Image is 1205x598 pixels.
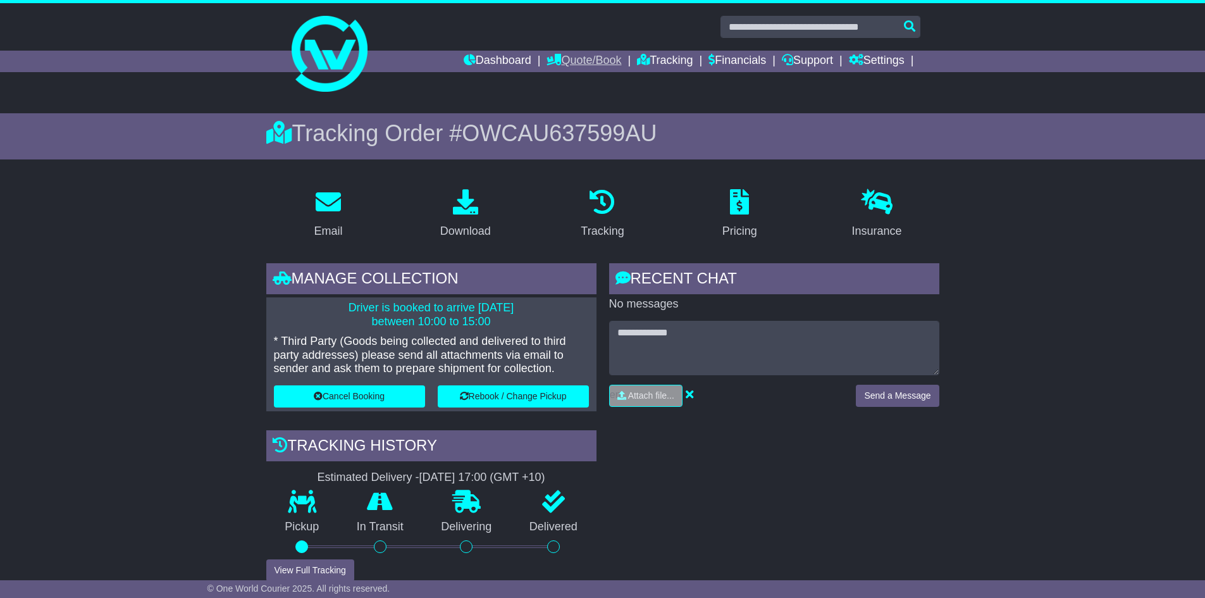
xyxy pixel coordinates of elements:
div: Tracking [581,223,624,240]
div: Pricing [722,223,757,240]
a: Email [306,185,350,244]
div: Email [314,223,342,240]
a: Tracking [572,185,632,244]
div: Insurance [852,223,902,240]
button: Cancel Booking [274,385,425,408]
span: © One World Courier 2025. All rights reserved. [207,583,390,594]
a: Tracking [637,51,693,72]
span: OWCAU637599AU [462,120,657,146]
p: Delivered [510,520,596,534]
a: Quote/Book [547,51,621,72]
a: Settings [849,51,905,72]
div: Download [440,223,491,240]
button: Rebook / Change Pickup [438,385,589,408]
div: Tracking Order # [266,120,939,147]
a: Download [432,185,499,244]
p: In Transit [338,520,423,534]
p: Driver is booked to arrive [DATE] between 10:00 to 15:00 [274,301,589,328]
div: Manage collection [266,263,596,297]
a: Dashboard [464,51,531,72]
p: No messages [609,297,939,311]
a: Pricing [714,185,765,244]
p: Delivering [423,520,511,534]
a: Insurance [844,185,910,244]
div: [DATE] 17:00 (GMT +10) [419,471,545,485]
div: Estimated Delivery - [266,471,596,485]
a: Financials [708,51,766,72]
button: Send a Message [856,385,939,407]
a: Support [782,51,833,72]
p: * Third Party (Goods being collected and delivered to third party addresses) please send all atta... [274,335,589,376]
div: Tracking history [266,430,596,464]
div: RECENT CHAT [609,263,939,297]
p: Pickup [266,520,338,534]
button: View Full Tracking [266,559,354,582]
